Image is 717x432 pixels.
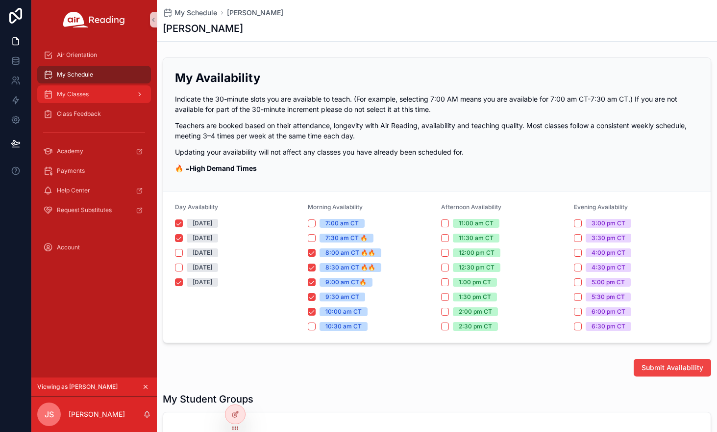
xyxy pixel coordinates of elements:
button: Submit Availability [634,359,711,377]
div: 7:00 am CT [325,219,359,228]
span: My Classes [57,90,89,98]
div: [DATE] [193,219,212,228]
p: Indicate the 30-minute slots you are available to teach. (For example, selecting 7:00 AM means yo... [175,94,699,114]
span: Request Substitutes [57,206,112,214]
div: 7:30 am CT 🔥 [325,234,368,243]
span: My Schedule [174,8,217,18]
a: Payments [37,162,151,180]
div: [DATE] [193,278,212,287]
div: 10:00 am CT [325,307,362,316]
div: 6:30 pm CT [592,322,625,331]
div: 9:00 am CT🔥 [325,278,367,287]
span: Evening Availability [574,203,628,211]
div: scrollable content [31,39,157,269]
a: My Classes [37,85,151,103]
h1: My Student Groups [163,392,253,406]
span: Morning Availability [308,203,363,211]
div: 12:30 pm CT [459,263,494,272]
span: Air Orientation [57,51,97,59]
a: Academy [37,142,151,160]
div: 11:30 am CT [459,234,494,243]
div: 9:30 am CT [325,293,359,301]
div: 10:30 am CT [325,322,362,331]
a: Help Center [37,182,151,199]
span: Viewing as [PERSON_NAME] [37,383,118,391]
a: Account [37,239,151,256]
span: Submit Availability [642,363,703,373]
a: Request Substitutes [37,201,151,219]
div: 2:00 pm CT [459,307,492,316]
div: 5:00 pm CT [592,278,625,287]
a: Air Orientation [37,46,151,64]
div: [DATE] [193,248,212,257]
a: My Schedule [37,66,151,83]
p: 🔥 = [175,163,699,173]
span: JS [45,408,54,420]
div: [DATE] [193,234,212,243]
div: 6:00 pm CT [592,307,625,316]
h2: My Availability [175,70,699,86]
a: My Schedule [163,8,217,18]
div: 3:30 pm CT [592,234,625,243]
div: 2:30 pm CT [459,322,492,331]
span: Class Feedback [57,110,101,118]
p: Teachers are booked based on their attendance, longevity with Air Reading, availability and teach... [175,120,699,141]
div: 5:30 pm CT [592,293,625,301]
div: 4:30 pm CT [592,263,625,272]
span: Payments [57,167,85,175]
div: 8:30 am CT 🔥🔥 [325,263,375,272]
span: Account [57,243,80,251]
a: [PERSON_NAME] [227,8,283,18]
p: [PERSON_NAME] [69,409,125,419]
span: Day Availability [175,203,218,211]
div: 3:00 pm CT [592,219,625,228]
h1: [PERSON_NAME] [163,22,243,35]
img: App logo [63,12,125,27]
a: Class Feedback [37,105,151,123]
span: Academy [57,147,83,155]
strong: High Demand Times [190,164,257,172]
span: Afternoon Availability [441,203,501,211]
div: 1:00 pm CT [459,278,491,287]
div: 11:00 am CT [459,219,494,228]
div: [DATE] [193,263,212,272]
div: 1:30 pm CT [459,293,491,301]
span: Help Center [57,187,90,194]
p: Updating your availability will not affect any classes you have already been scheduled for. [175,147,699,157]
div: 12:00 pm CT [459,248,494,257]
div: 4:00 pm CT [592,248,625,257]
div: 8:00 am CT 🔥🔥 [325,248,375,257]
span: My Schedule [57,71,93,79]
